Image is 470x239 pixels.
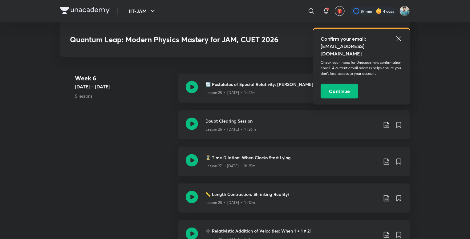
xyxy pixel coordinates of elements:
[205,127,256,132] p: Lesson 26 • [DATE] • 1h 26m
[178,184,410,220] a: 📏 Length Contraction: Shrinking Reality?Lesson 28 • [DATE] • 1h 12m
[205,191,378,197] h3: 📏 Length Contraction: Shrinking Reality?
[205,81,378,87] h3: 🔄 Postulates of Special Relativity: [PERSON_NAME] Rulebook
[321,84,358,99] button: Continue
[205,90,256,95] p: Lesson 25 • [DATE] • 1h 22m
[205,118,378,124] h3: Doubt Clearing Session
[60,7,110,16] a: Company Logo
[321,43,403,57] h5: [EMAIL_ADDRESS][DOMAIN_NAME]
[60,7,110,14] img: Company Logo
[337,8,342,14] img: avatar
[125,5,160,17] button: IIT-JAM
[335,6,345,16] button: avatar
[376,8,382,14] img: streak
[75,74,173,83] h4: Week 6
[178,110,410,147] a: Doubt Clearing SessionLesson 26 • [DATE] • 1h 26m
[321,60,403,76] p: Check your inbox for Unacademy’s confirmation email. A current email address helps ensure you don...
[321,35,403,43] h5: Confirm your email:
[178,147,410,184] a: ⏳ Time Dilation: When Clocks Start LyingLesson 27 • [DATE] • 1h 25m
[75,83,173,90] h5: [DATE] - [DATE]
[205,163,256,169] p: Lesson 27 • [DATE] • 1h 25m
[75,93,173,99] p: 5 lessons
[205,154,378,161] h3: ⏳ Time Dilation: When Clocks Start Lying
[399,6,410,16] img: ARINDAM MONDAL
[70,35,311,44] h3: Quantum Leap: Modern Physics Mastery for JAM, CUET 2026
[205,228,378,234] h3: ➕ Relativistic Addition of Velocities: When 1 + 1 ≠ 2!
[178,74,410,110] a: 🔄 Postulates of Special Relativity: [PERSON_NAME] RulebookLesson 25 • [DATE] • 1h 22m
[205,200,255,205] p: Lesson 28 • [DATE] • 1h 12m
